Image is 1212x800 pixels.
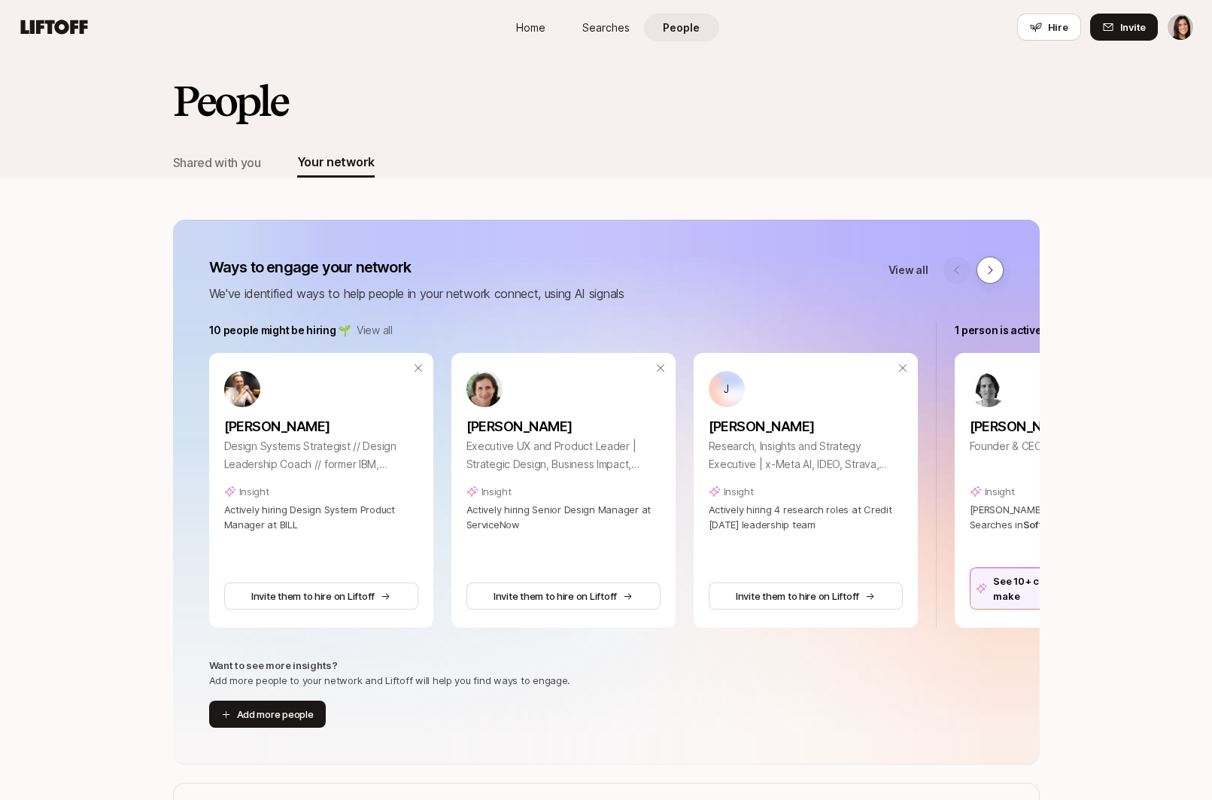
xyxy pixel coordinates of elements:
p: Add more people to your network and Liftoff will help you find ways to engage. [209,673,571,688]
button: Eleanor Morgan [1167,14,1194,41]
p: [PERSON_NAME] [466,416,661,437]
p: Want to see more insights? [209,658,338,673]
button: Shared with you [173,148,261,178]
span: Hire [1048,20,1068,35]
span: Actively hiring 4 research roles at Credit [DATE] leadership team [709,503,892,531]
a: [PERSON_NAME] [224,407,418,437]
div: Your network [297,152,375,172]
p: Research, Insights and Strategy Executive | x-Meta AI, IDEO, Strava, McKinsey, Stripe [709,437,903,473]
span: People [663,20,700,35]
img: ce576709_fac9_4f7c_98c5_5f1f6441faaf.jpg [970,371,1006,407]
p: [PERSON_NAME] [709,416,903,437]
p: Insight [724,484,754,499]
span: Actively hiring Design System Product Manager at BILL [224,503,395,531]
p: J [724,380,729,398]
span: [PERSON_NAME] is hiring on Liftoff for Searches in [970,503,1141,531]
p: Ways to engage your network [209,257,624,278]
span: Actively hiring Senior Design Manager at ServiceNow [466,503,652,531]
a: View all [357,321,393,339]
img: Eleanor Morgan [1168,14,1193,40]
button: Hire [1017,14,1081,41]
p: Insight [239,484,269,499]
a: [PERSON_NAME] [970,407,1164,437]
span: Software Engineering [1023,519,1127,531]
button: Invite [1090,14,1158,41]
p: [PERSON_NAME] [970,416,1164,437]
span: Home [516,20,545,35]
a: J [709,371,903,407]
p: 1 person is actively hiring on Liftoff 🏆 [955,321,1144,339]
p: Design Systems Strategist // Design Leadership Coach // former IBM, InVision, Meta [224,437,418,473]
a: [PERSON_NAME] [709,407,903,437]
p: We've identified ways to help people in your network connect, using AI signals [209,284,624,303]
a: Searches [569,14,644,41]
a: View all [888,261,928,279]
span: Invite [1120,20,1146,35]
img: c8f56ffa_44a9_4f0a_bf84_232610fc6423.jpg [466,371,503,407]
p: Insight [985,484,1015,499]
a: People [644,14,719,41]
p: Founder & CEO [970,437,1164,455]
div: Shared with you [173,153,261,172]
span: Searches [582,20,630,35]
a: [PERSON_NAME] [466,407,661,437]
button: Add more people [209,701,326,728]
h2: People [173,78,287,123]
button: Invite them to hire on Liftoff [466,583,661,610]
button: Your network [297,148,375,178]
button: Invite them to hire on Liftoff [224,583,418,610]
p: Executive UX and Product Leader | Strategic Design, Business Impact, Products that Customers Love [466,437,661,473]
img: b87ff00d_a7e4_4272_aaa4_fee7b6c604cf.jpg [224,371,260,407]
p: 10 people might be hiring 🌱 [209,321,351,339]
button: Invite them to hire on Liftoff [709,583,903,610]
p: [PERSON_NAME] [224,416,418,437]
p: Insight [481,484,512,499]
a: Home [494,14,569,41]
